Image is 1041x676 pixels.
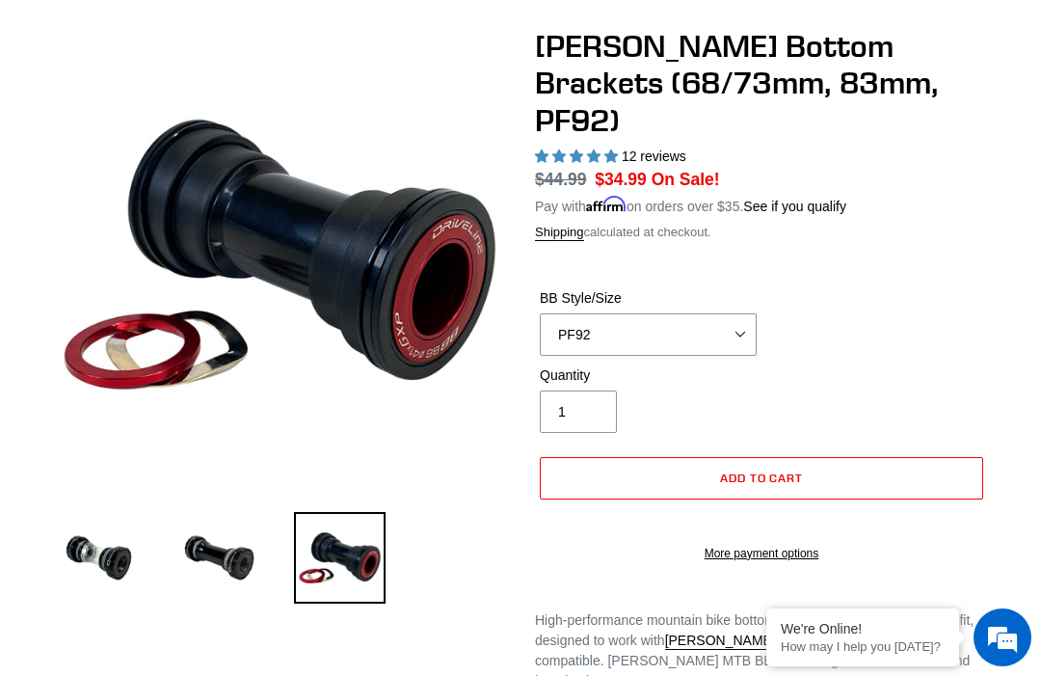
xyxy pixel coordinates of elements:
[540,457,983,500] button: Add to cart
[540,365,757,386] label: Quantity
[622,149,686,164] span: 12 reviews
[316,10,362,56] div: Minimize live chat window
[781,621,945,636] div: We're Online!
[129,108,353,133] div: Chat with us now
[652,167,720,192] span: On Sale!
[781,639,945,654] p: How may I help you today?
[53,512,145,604] img: Load image into Gallery viewer, 68/73mm Bottom Bracket
[535,170,587,189] s: $44.99
[743,199,846,214] a: See if you qualify - Learn more about Affirm Financing (opens in modal)
[535,192,846,217] p: Pay with on orders over $35.
[10,462,367,529] textarea: Type your message and hit 'Enter'
[535,28,988,139] h1: [PERSON_NAME] Bottom Brackets (68/73mm, 83mm, PF92)
[535,149,622,164] span: 4.92 stars
[173,512,265,604] img: Load image into Gallery viewer, 83mm Bottom Bracket
[62,96,110,145] img: d_696896380_company_1647369064580_696896380
[294,512,386,604] img: Load image into Gallery viewer, Press Fit 92 Bottom Bracket
[665,633,873,650] a: [PERSON_NAME] AM/DH Cranks.
[540,545,983,562] a: More payment options
[720,471,804,485] span: Add to cart
[540,288,757,309] label: BB Style/Size
[595,170,647,189] span: $34.99
[586,196,627,212] span: Affirm
[535,225,584,241] a: Shipping
[535,223,988,242] div: calculated at checkout.
[21,106,50,135] div: Navigation go back
[112,210,266,405] span: We're online!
